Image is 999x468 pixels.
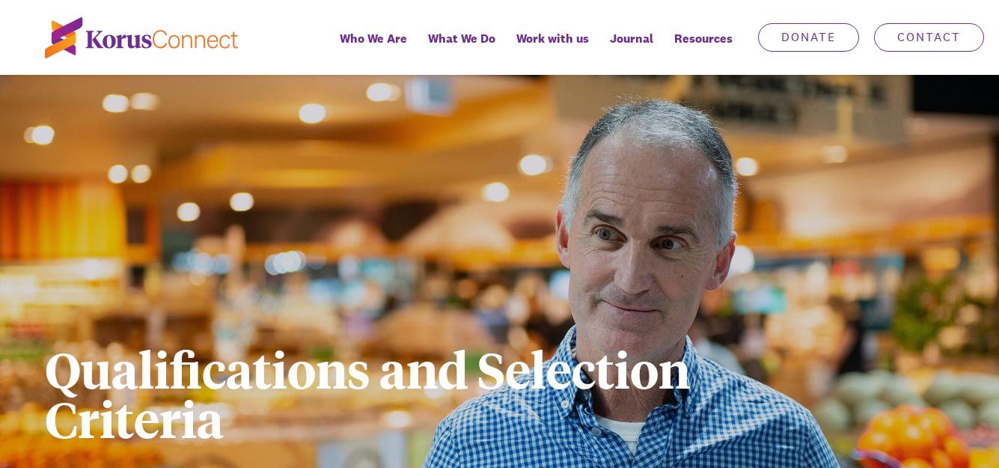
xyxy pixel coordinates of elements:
[599,21,664,75] a: Journal
[340,28,407,49] span: Who We Are
[418,21,506,75] a: What We Do
[45,17,238,58] img: korus-connect%2Fc5177985-88d5-491d-9cd7-4a1febad1357_logo.svg
[664,21,743,75] div: Resources
[329,21,418,75] a: Who We Are
[45,344,721,443] h1: Qualifications and Selection Criteria
[610,28,653,49] span: Journal
[874,23,984,52] a: Contact
[758,23,859,52] a: Donate
[428,28,495,49] span: What We Do
[506,21,599,75] a: Work with us
[516,28,589,49] span: Work with us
